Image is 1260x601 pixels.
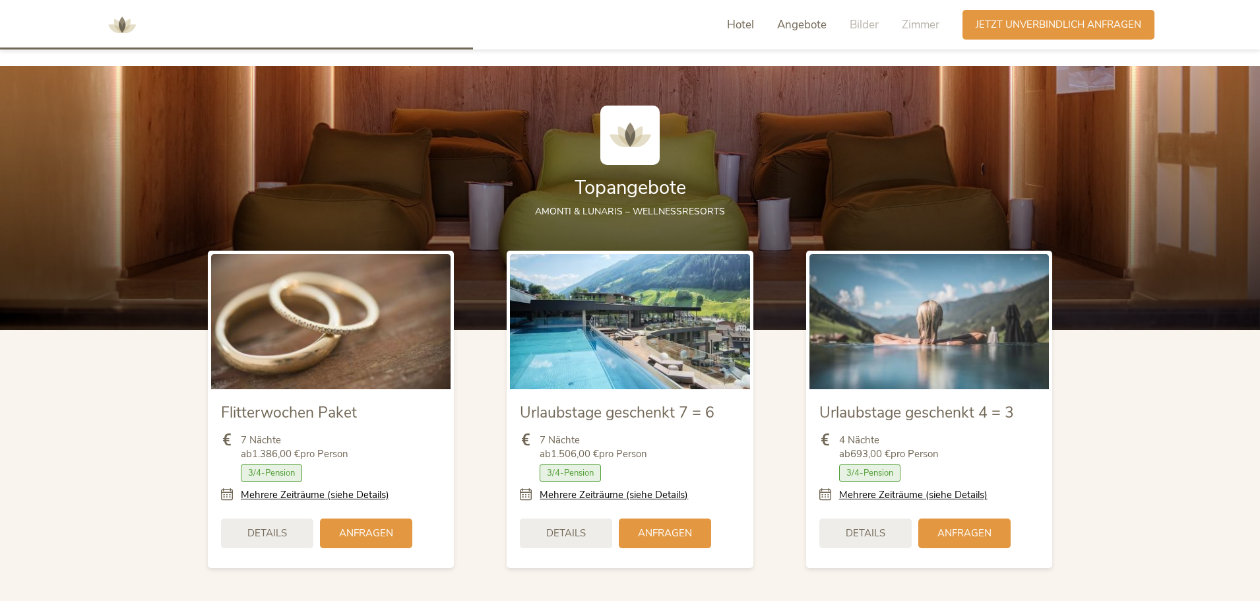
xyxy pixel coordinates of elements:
[575,175,686,201] span: Topangebote
[850,17,879,32] span: Bilder
[241,464,302,482] span: 3/4-Pension
[221,402,357,423] span: Flitterwochen Paket
[546,526,586,540] span: Details
[102,5,142,45] img: AMONTI & LUNARIS Wellnessresort
[551,447,599,460] b: 1.506,00 €
[339,526,393,540] span: Anfragen
[540,464,601,482] span: 3/4-Pension
[839,488,988,502] a: Mehrere Zeiträume (siehe Details)
[850,447,891,460] b: 693,00 €
[510,254,749,389] img: Urlaubstage geschenkt 7 = 6
[241,488,389,502] a: Mehrere Zeiträume (siehe Details)
[902,17,939,32] span: Zimmer
[937,526,992,540] span: Anfragen
[540,488,688,502] a: Mehrere Zeiträume (siehe Details)
[211,254,451,389] img: Flitterwochen Paket
[241,433,348,461] span: 7 Nächte ab pro Person
[102,20,142,29] a: AMONTI & LUNARIS Wellnessresort
[809,254,1049,389] img: Urlaubstage geschenkt 4 = 3
[247,526,287,540] span: Details
[846,526,885,540] span: Details
[600,106,660,165] img: AMONTI & LUNARIS Wellnessresort
[976,18,1141,32] span: Jetzt unverbindlich anfragen
[727,17,754,32] span: Hotel
[638,526,692,540] span: Anfragen
[535,205,725,218] span: AMONTI & LUNARIS – Wellnessresorts
[777,17,827,32] span: Angebote
[839,433,939,461] span: 4 Nächte ab pro Person
[839,464,900,482] span: 3/4-Pension
[520,402,714,423] span: Urlaubstage geschenkt 7 = 6
[819,402,1014,423] span: Urlaubstage geschenkt 4 = 3
[252,447,300,460] b: 1.386,00 €
[540,433,647,461] span: 7 Nächte ab pro Person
